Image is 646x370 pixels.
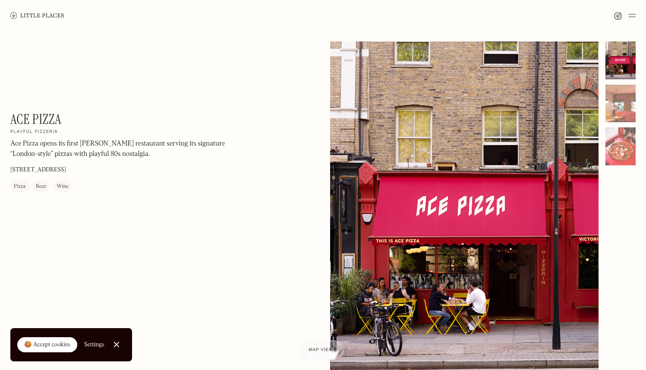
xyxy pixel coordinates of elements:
a: Settings [84,335,104,354]
a: Map view [298,341,344,360]
div: Wine [57,183,69,191]
span: Map view [309,348,334,352]
h1: Ace Pizza [10,111,61,127]
p: Ace Pizza opens its first [PERSON_NAME] restaurant serving its signature “London-style” pizzas wi... [10,139,243,160]
a: 🍪 Accept cookies [17,337,77,353]
p: [STREET_ADDRESS] [10,166,66,175]
div: Pizza [14,183,25,191]
a: Close Cookie Popup [108,336,125,353]
div: Beer [36,183,46,191]
div: 🍪 Accept cookies [24,341,70,349]
h2: Playful pizzeria [10,130,58,136]
div: Close Cookie Popup [116,345,117,345]
div: Settings [84,342,104,348]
